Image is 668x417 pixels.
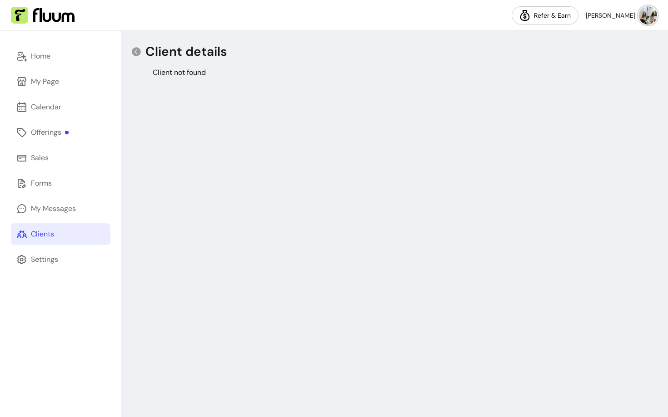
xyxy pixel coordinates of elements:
button: avatar[PERSON_NAME] [586,6,657,25]
img: avatar [639,6,657,25]
a: Home [11,45,110,67]
div: Sales [31,152,49,163]
a: Refer & Earn [512,6,578,25]
a: My Page [11,71,110,93]
div: Client not found [153,67,637,78]
a: Settings [11,249,110,270]
a: My Messages [11,198,110,220]
div: Offerings [31,127,69,138]
a: Forms [11,172,110,194]
div: My Page [31,76,59,87]
p: Client details [145,44,227,60]
div: My Messages [31,203,76,214]
span: [PERSON_NAME] [586,11,635,20]
div: Home [31,51,50,62]
a: Calendar [11,96,110,118]
div: Forms [31,178,52,189]
div: Calendar [31,102,61,113]
div: Clients [31,229,54,240]
a: Clients [11,223,110,245]
div: Settings [31,254,58,265]
a: Sales [11,147,110,169]
img: Fluum Logo [11,7,75,24]
a: Offerings [11,122,110,143]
